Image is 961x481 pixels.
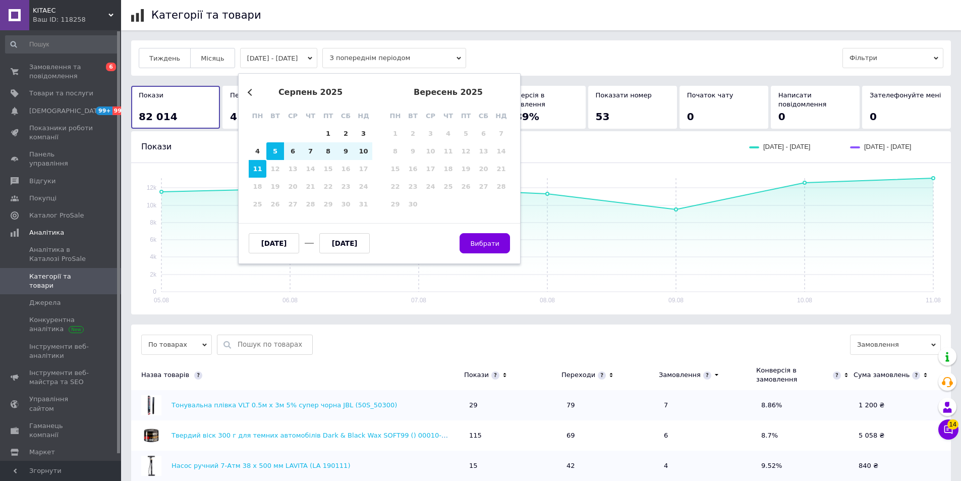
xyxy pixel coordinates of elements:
[302,107,319,125] div: чт
[492,107,510,125] div: нд
[756,366,830,384] div: Конверсія в замовлення
[337,107,355,125] div: сб
[302,178,319,195] div: Not available четвер, 21-е серпня 2025 р.
[355,195,372,213] div: Not available неділя, 31-е серпня 2025 р.
[561,370,595,380] div: Переходи
[475,160,492,178] div: Not available субота, 20-е вересня 2025 р.
[457,125,475,142] div: Not available п’ятниця, 5-е вересня 2025 р.
[151,9,261,21] h1: Категорії та товари
[464,451,561,481] td: 15
[322,48,466,68] span: З попереднім періодом
[457,160,475,178] div: Not available п’ятниця, 19-е вересня 2025 р.
[29,106,104,116] span: [DEMOGRAPHIC_DATA]
[29,89,93,98] span: Товари та послуги
[404,178,422,195] div: Not available вівторок, 23-є вересня 2025 р.
[284,160,302,178] div: Not available середа, 13-е серпня 2025 р.
[284,142,302,160] div: Choose середа, 6-е серпня 2025 р.
[319,178,337,195] div: Not available п’ятниця, 22-е серпня 2025 р.
[938,419,958,440] button: Чат з покупцем14
[411,297,426,304] text: 07.08
[659,451,756,481] td: 4
[540,297,555,304] text: 08.08
[475,125,492,142] div: Not available субота, 6-е вересня 2025 р.
[249,160,266,178] div: Choose понеділок, 11-е серпня 2025 р.
[386,125,510,213] div: month 2025-09
[659,390,756,420] td: 7
[687,111,694,123] span: 0
[422,125,439,142] div: Not available середа, 3-є вересня 2025 р.
[29,211,84,220] span: Каталог ProSale
[947,419,958,430] span: 14
[561,451,659,481] td: 42
[475,142,492,160] div: Not available субота, 13-е вересня 2025 р.
[29,315,93,334] span: Конкурентна аналітика
[319,195,337,213] div: Not available п’ятниця, 29-е серпня 2025 р.
[266,178,284,195] div: Not available вівторок, 19-е серпня 2025 р.
[139,48,191,68] button: Тиждень
[854,451,951,481] td: 840 ₴
[797,297,812,304] text: 10.08
[150,219,157,226] text: 8k
[404,160,422,178] div: Not available вівторок, 16-е вересня 2025 р.
[29,124,93,142] span: Показники роботи компанії
[439,142,457,160] div: Not available четвер, 11-е вересня 2025 р.
[422,160,439,178] div: Not available середа, 17-е вересня 2025 р.
[302,195,319,213] div: Not available четвер, 28-е серпня 2025 р.
[854,390,951,420] td: 1 200 ₴
[141,335,212,355] span: По товарах
[249,178,266,195] div: Not available понеділок, 18-е серпня 2025 р.
[172,462,350,469] a: Насос ручний 7-Атм 38 х 500 мм LAVITA (LA 190111)
[668,297,684,304] text: 09.08
[756,451,854,481] td: 9.52%
[404,125,422,142] div: Not available вівторок, 2-е вересня 2025 р.
[29,272,93,290] span: Категорії та товари
[29,194,56,203] span: Покупці
[266,160,284,178] div: Not available вівторок, 12-е серпня 2025 р.
[756,420,854,451] td: 8.7%
[337,195,355,213] div: Not available субота, 30-е серпня 2025 р.
[464,390,561,420] td: 29
[141,142,172,151] span: Покази
[249,125,372,213] div: month 2025-08
[112,106,129,115] span: 99+
[230,91,264,99] span: Переходи
[492,178,510,195] div: Not available неділя, 28-е вересня 2025 р.
[422,142,439,160] div: Not available середа, 10-е вересня 2025 р.
[150,236,157,243] text: 6k
[842,48,943,68] span: Фільтри
[475,178,492,195] div: Not available субота, 27-е вересня 2025 р.
[29,421,93,440] span: Гаманець компанії
[386,125,404,142] div: Not available понеділок, 1-е вересня 2025 р.
[778,111,785,123] span: 0
[240,48,318,68] button: [DATE] - [DATE]
[249,88,372,97] div: серпень 2025
[172,432,467,439] a: Твердий віск 300 г для темних автомобілів Dark & Black Wax SOFT99 () 00010-SOFT99
[33,15,121,24] div: Ваш ID: 118258
[319,125,337,142] div: Choose п’ятниця, 1-е серпня 2025 р.
[386,142,404,160] div: Not available понеділок, 8-е вересня 2025 р.
[457,107,475,125] div: пт
[249,107,266,125] div: пн
[29,298,61,307] span: Джерела
[687,91,733,99] span: Початок чату
[139,91,163,99] span: Покази
[284,107,302,125] div: ср
[561,420,659,451] td: 69
[850,335,941,355] span: Замовлення
[355,107,372,125] div: нд
[464,420,561,451] td: 115
[439,125,457,142] div: Not available четвер, 4-е вересня 2025 р.
[29,228,64,237] span: Аналітика
[282,297,298,304] text: 06.08
[492,160,510,178] div: Not available неділя, 21-е вересня 2025 р.
[149,55,180,62] span: Тиждень
[266,142,284,160] div: Choose вівторок, 5-е серпня 2025 р.
[386,88,510,97] div: вересень 2025
[337,160,355,178] div: Not available субота, 16-е серпня 2025 р.
[230,111,262,123] span: 4 240
[131,370,459,380] div: Назва товарів
[29,150,93,168] span: Панель управління
[386,160,404,178] div: Not available понеділок, 15-е вересня 2025 р.
[319,107,337,125] div: пт
[659,420,756,451] td: 6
